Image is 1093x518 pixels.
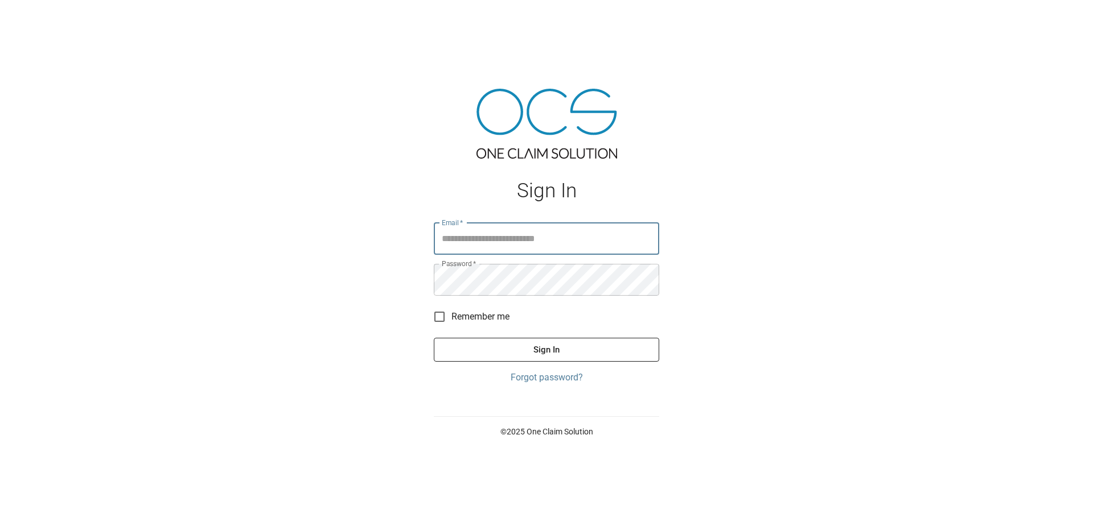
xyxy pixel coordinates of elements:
a: Forgot password? [434,371,659,384]
span: Remember me [451,310,509,324]
p: © 2025 One Claim Solution [434,426,659,437]
img: ocs-logo-white-transparent.png [14,7,59,30]
label: Password [442,259,476,268]
img: ocs-logo-tra.png [476,89,617,159]
h1: Sign In [434,179,659,202]
label: Email [442,218,463,227]
button: Sign In [434,338,659,362]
